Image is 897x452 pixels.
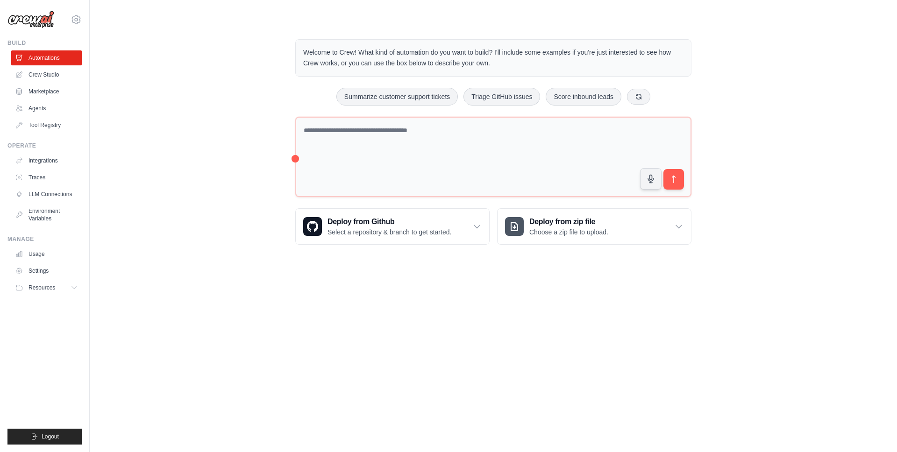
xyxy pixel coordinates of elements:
[7,11,54,28] img: Logo
[11,204,82,226] a: Environment Variables
[327,216,451,227] h3: Deploy from Github
[529,227,608,237] p: Choose a zip file to upload.
[11,118,82,133] a: Tool Registry
[11,67,82,82] a: Crew Studio
[11,101,82,116] a: Agents
[11,170,82,185] a: Traces
[546,88,621,106] button: Score inbound leads
[11,84,82,99] a: Marketplace
[11,153,82,168] a: Integrations
[529,216,608,227] h3: Deploy from zip file
[463,88,540,106] button: Triage GitHub issues
[28,284,55,291] span: Resources
[7,235,82,243] div: Manage
[303,47,683,69] p: Welcome to Crew! What kind of automation do you want to build? I'll include some examples if you'...
[336,88,458,106] button: Summarize customer support tickets
[11,280,82,295] button: Resources
[42,433,59,440] span: Logout
[7,429,82,445] button: Logout
[11,50,82,65] a: Automations
[11,263,82,278] a: Settings
[7,39,82,47] div: Build
[11,187,82,202] a: LLM Connections
[11,247,82,261] a: Usage
[7,142,82,149] div: Operate
[327,227,451,237] p: Select a repository & branch to get started.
